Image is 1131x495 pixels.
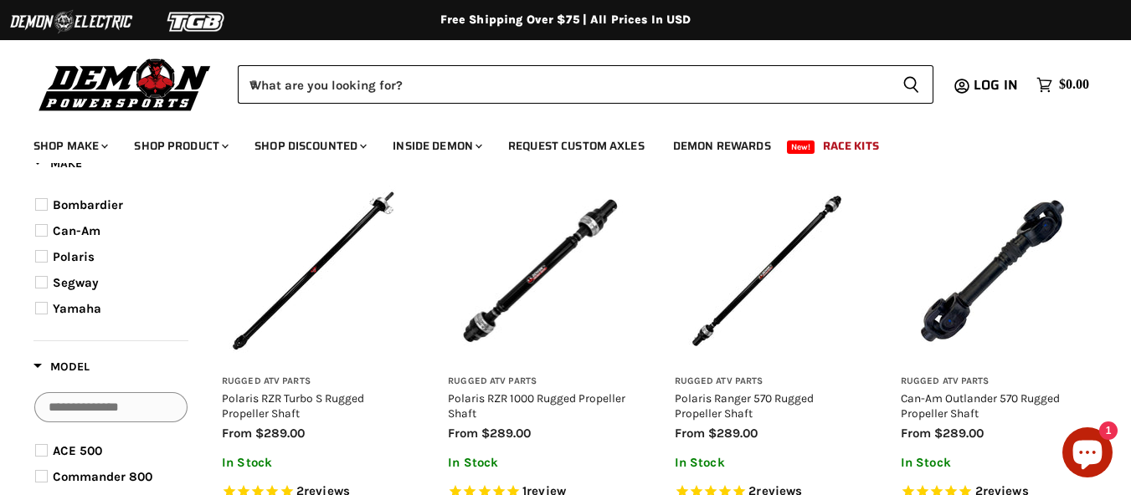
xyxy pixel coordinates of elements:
[481,426,531,441] span: $289.00
[34,392,188,422] input: Search Options
[966,78,1028,93] a: Log in
[675,456,859,470] p: In Stock
[242,129,377,163] a: Shop Discounted
[901,179,1085,363] img: Can-Am Outlander 570 Rugged Propeller Shaft
[448,426,478,441] span: from
[448,375,632,388] h3: Rugged ATV Parts
[448,179,632,363] img: Polaris RZR 1000 Rugged Propeller Shaft
[1057,427,1118,482] inbox-online-store-chat: Shopify online store chat
[787,140,815,154] span: New!
[675,375,859,388] h3: Rugged ATV Parts
[8,6,134,38] img: Demon Electric Logo 2
[53,249,95,264] span: Polaris
[889,65,933,104] button: Search
[53,301,101,316] span: Yamaha
[33,156,82,171] span: Make
[934,426,984,441] span: $289.00
[53,469,152,484] span: Commander 800
[238,65,889,104] input: When autocomplete results are available use up and down arrows to review and enter to select
[134,6,260,38] img: TGB Logo 2
[1028,73,1098,97] a: $0.00
[222,375,406,388] h3: Rugged ATV Parts
[222,426,252,441] span: from
[222,456,406,470] p: In Stock
[708,426,758,441] span: $289.00
[33,360,90,374] span: Model
[901,375,1085,388] h3: Rugged ATV Parts
[255,426,305,441] span: $289.00
[53,443,102,458] span: ACE 500
[448,456,632,470] p: In Stock
[222,179,406,363] img: Polaris RZR Turbo S Rugged Propeller Shaft
[1059,77,1089,93] span: $0.00
[380,129,492,163] a: Inside Demon
[675,179,859,363] img: Polaris Ranger 570 Rugged Propeller Shaft
[675,391,814,420] a: Polaris Ranger 570 Rugged Propeller Shaft
[661,129,784,163] a: Demon Rewards
[901,456,1085,470] p: In Stock
[810,129,892,163] a: Race Kits
[53,275,99,290] span: Segway
[53,197,123,212] span: Bombardier
[238,65,933,104] form: Product
[33,156,82,176] button: Filter by Make
[496,129,657,163] a: Request Custom Axles
[21,122,1085,163] ul: Main menu
[222,391,364,420] a: Polaris RZR Turbo S Rugged Propeller Shaft
[974,74,1018,95] span: Log in
[33,359,90,380] button: Filter by Model
[901,391,1060,420] a: Can-Am Outlander 570 Rugged Propeller Shaft
[901,426,931,441] span: from
[121,129,239,163] a: Shop Product
[448,391,625,420] a: Polaris RZR 1000 Rugged Propeller Shaft
[33,54,217,114] img: Demon Powersports
[675,426,705,441] span: from
[53,223,100,238] span: Can-Am
[21,129,118,163] a: Shop Make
